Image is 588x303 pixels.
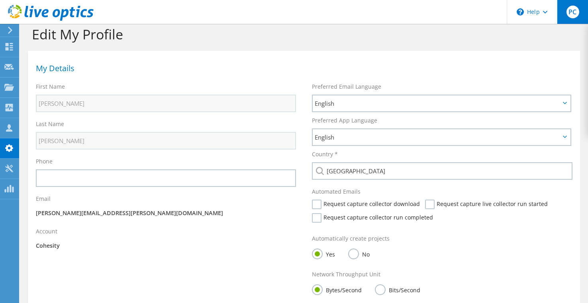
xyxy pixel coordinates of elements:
label: Request capture collector run completed [312,213,433,223]
label: Account [36,227,57,235]
label: Email [36,195,51,203]
label: Request capture live collector run started [425,200,548,209]
h1: My Details [36,64,568,72]
label: Yes [312,249,335,258]
label: Preferred App Language [312,117,377,124]
label: First Name [36,83,65,91]
label: Last Name [36,120,64,128]
label: Country * [312,150,338,158]
span: English [315,132,560,142]
label: Automatically create projects [312,235,390,243]
label: Bits/Second [375,284,420,294]
span: English [315,99,560,108]
label: Automated Emails [312,188,361,196]
label: Phone [36,157,53,165]
h1: Edit My Profile [32,26,572,43]
label: Preferred Email Language [312,83,381,91]
p: Cohesity [36,241,296,250]
p: [PERSON_NAME][EMAIL_ADDRESS][PERSON_NAME][DOMAIN_NAME] [36,209,296,218]
label: No [348,249,370,258]
label: Network Throughput Unit [312,270,380,278]
label: Bytes/Second [312,284,362,294]
svg: \n [517,8,524,16]
label: Request capture collector download [312,200,420,209]
span: PC [566,6,579,18]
